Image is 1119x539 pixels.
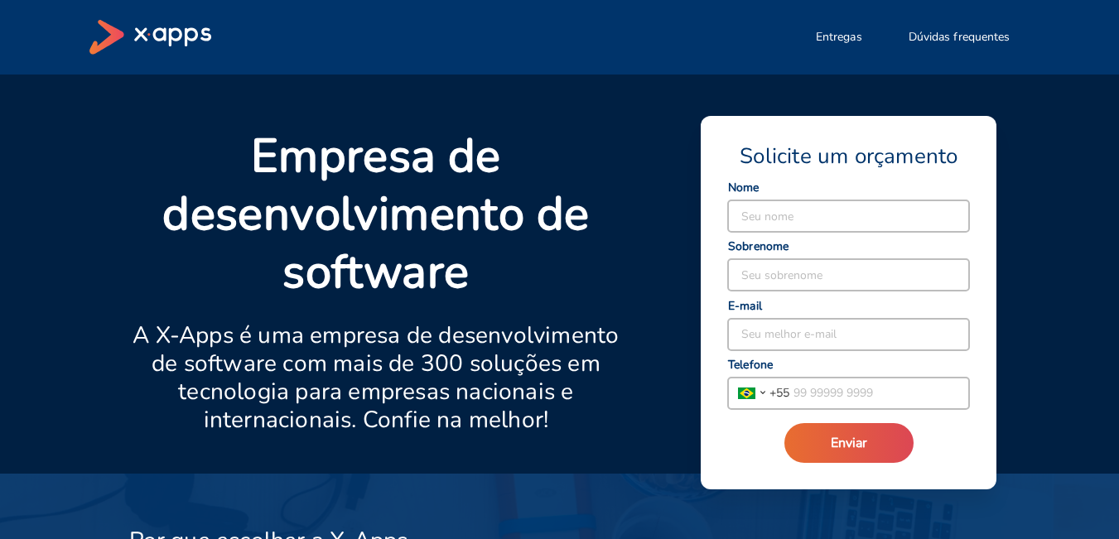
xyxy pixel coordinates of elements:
input: Seu sobrenome [728,259,969,291]
p: A X-Apps é uma empresa de desenvolvimento de software com mais de 300 soluções em tecnologia para... [129,321,624,434]
input: Seu melhor e-mail [728,319,969,350]
span: Solicite um orçamento [740,142,957,171]
p: Empresa de desenvolvimento de software [129,128,624,301]
span: Entregas [816,29,862,46]
span: Enviar [831,434,867,452]
button: Dúvidas frequentes [889,21,1030,54]
button: Enviar [784,423,914,463]
button: Entregas [796,21,882,54]
span: Dúvidas frequentes [909,29,1010,46]
input: 99 99999 9999 [789,378,969,409]
input: Seu nome [728,200,969,232]
span: + 55 [769,384,789,402]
